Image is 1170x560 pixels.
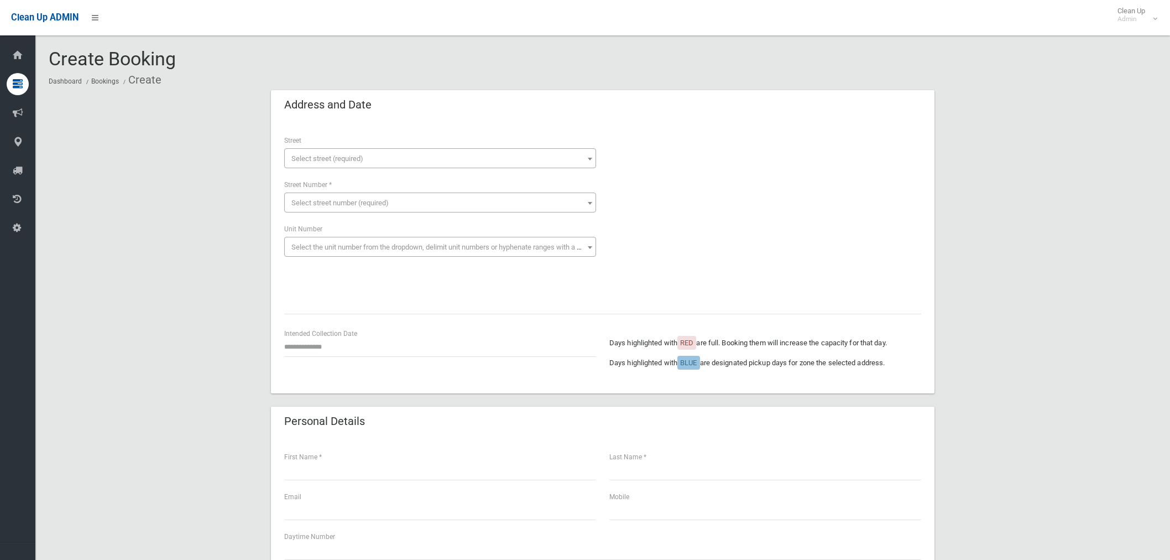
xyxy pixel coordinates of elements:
[121,70,161,90] li: Create
[609,336,921,350] p: Days highlighted with are full. Booking them will increase the capacity for that day.
[291,154,363,163] span: Select street (required)
[680,359,697,367] span: BLUE
[271,94,385,116] header: Address and Date
[1112,7,1156,23] span: Clean Up
[11,12,79,23] span: Clean Up ADMIN
[271,411,378,432] header: Personal Details
[49,48,176,70] span: Create Booking
[609,356,921,370] p: Days highlighted with are designated pickup days for zone the selected address.
[1117,15,1145,23] small: Admin
[680,339,693,347] span: RED
[91,77,119,85] a: Bookings
[291,243,600,251] span: Select the unit number from the dropdown, delimit unit numbers or hyphenate ranges with a comma
[49,77,82,85] a: Dashboard
[291,199,389,207] span: Select street number (required)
